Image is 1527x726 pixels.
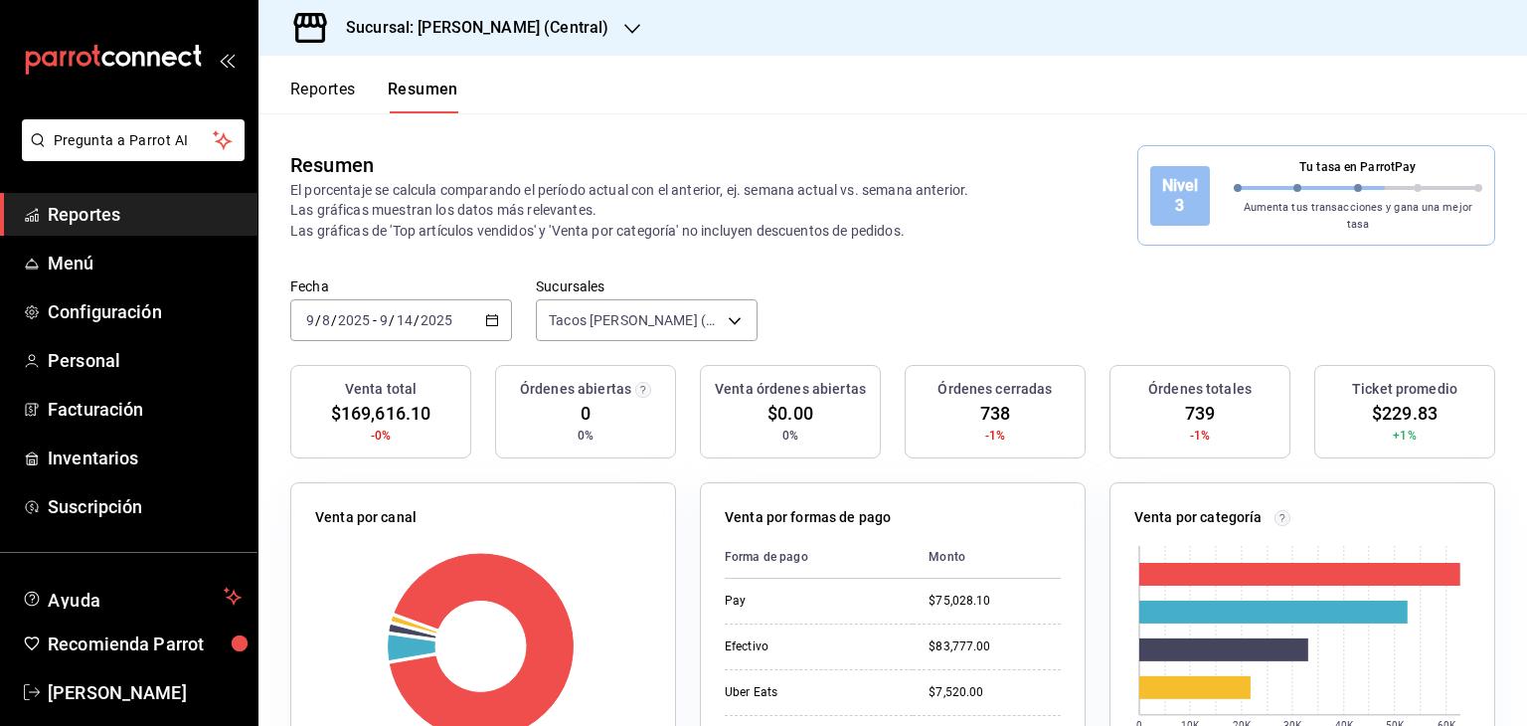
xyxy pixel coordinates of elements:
span: Menú [48,250,242,276]
span: Configuración [48,298,242,325]
span: Tacos [PERSON_NAME] (Central) [549,310,721,330]
div: Resumen [290,150,374,180]
span: / [389,312,395,328]
input: ---- [337,312,371,328]
div: Pay [725,593,897,610]
div: Efectivo [725,638,897,655]
p: Venta por formas de pago [725,507,891,528]
span: Inventarios [48,445,242,471]
span: Facturación [48,396,242,423]
input: -- [379,312,389,328]
p: Aumenta tus transacciones y gana una mejor tasa [1234,200,1483,233]
div: navigation tabs [290,80,458,113]
input: -- [396,312,414,328]
span: / [315,312,321,328]
button: Reportes [290,80,356,113]
h3: Órdenes cerradas [937,379,1052,400]
input: -- [321,312,331,328]
p: Tu tasa en ParrotPay [1234,158,1483,176]
p: El porcentaje se calcula comparando el período actual con el anterior, ej. semana actual vs. sema... [290,180,993,240]
span: $0.00 [767,400,813,427]
label: Fecha [290,279,512,293]
p: Venta por categoría [1134,507,1263,528]
h3: Venta total [345,379,417,400]
span: -1% [1190,427,1210,445]
span: [PERSON_NAME] [48,679,242,706]
div: $83,777.00 [929,638,1061,655]
th: Monto [913,536,1061,579]
span: 0 [581,400,591,427]
span: Personal [48,347,242,374]
input: ---- [420,312,453,328]
h3: Órdenes abiertas [520,379,631,400]
span: - [373,312,377,328]
label: Sucursales [536,279,758,293]
h3: Sucursal: [PERSON_NAME] (Central) [330,16,608,40]
div: $75,028.10 [929,593,1061,610]
span: Pregunta a Parrot AI [54,130,214,151]
h3: Venta órdenes abiertas [715,379,866,400]
span: 739 [1185,400,1215,427]
span: / [414,312,420,328]
h3: Órdenes totales [1148,379,1252,400]
span: Reportes [48,201,242,228]
div: Uber Eats [725,684,897,701]
span: / [331,312,337,328]
input: -- [305,312,315,328]
button: open_drawer_menu [219,52,235,68]
span: Recomienda Parrot [48,631,242,657]
button: Pregunta a Parrot AI [22,119,245,161]
span: -1% [985,427,1005,445]
span: $169,616.10 [331,400,430,427]
span: -0% [371,427,391,445]
a: Pregunta a Parrot AI [14,144,245,165]
span: +1% [1393,427,1416,445]
span: 738 [980,400,1010,427]
h3: Ticket promedio [1352,379,1457,400]
th: Forma de pago [725,536,913,579]
div: Nivel 3 [1150,166,1210,226]
span: Ayuda [48,585,216,609]
span: Suscripción [48,493,242,520]
span: 0% [578,427,594,445]
span: 0% [782,427,798,445]
span: $229.83 [1372,400,1438,427]
button: Resumen [388,80,458,113]
p: Venta por canal [315,507,417,528]
div: $7,520.00 [929,684,1061,701]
